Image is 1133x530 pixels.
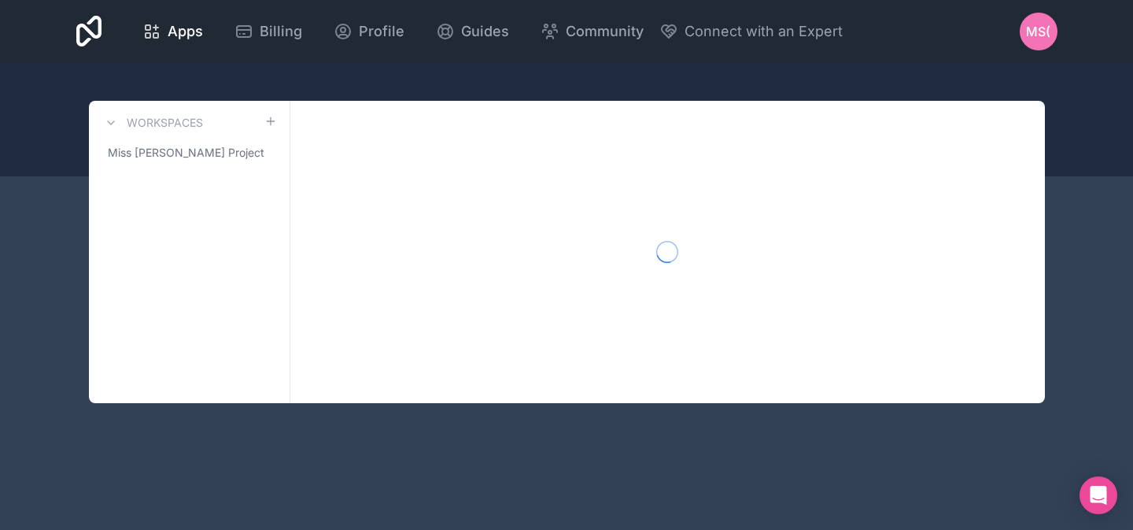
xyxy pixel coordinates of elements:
div: Open Intercom Messenger [1079,476,1117,514]
span: Miss [PERSON_NAME] Project [108,145,264,161]
a: Apps [130,14,216,49]
span: Community [566,20,644,43]
span: MS( [1026,22,1050,41]
button: Connect with an Expert [659,20,843,43]
a: Miss [PERSON_NAME] Project [101,139,277,167]
a: Community [528,14,656,49]
span: Profile [359,20,404,43]
span: Billing [260,20,302,43]
h3: Workspaces [127,115,203,131]
span: Connect with an Expert [685,20,843,43]
a: Profile [321,14,417,49]
span: Apps [168,20,203,43]
a: Guides [423,14,522,49]
a: Billing [222,14,315,49]
span: Guides [461,20,509,43]
a: Workspaces [101,113,203,132]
